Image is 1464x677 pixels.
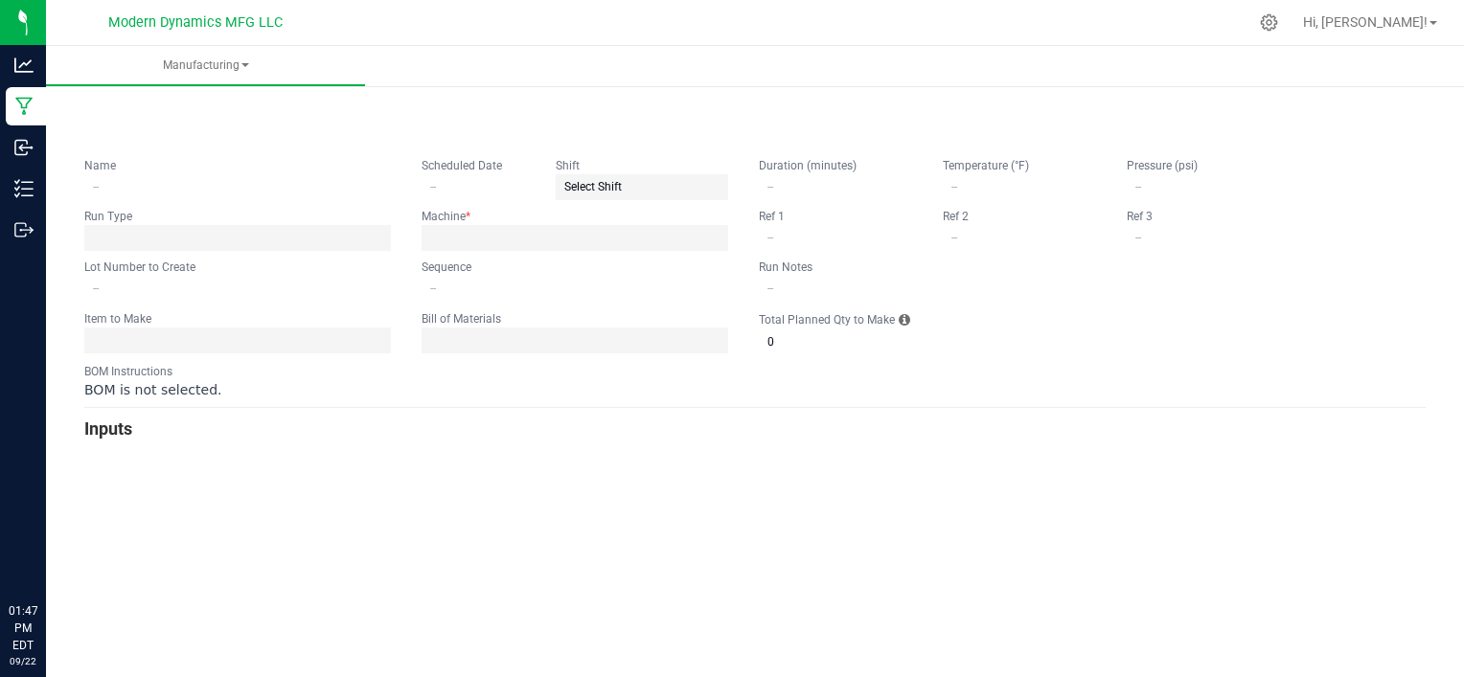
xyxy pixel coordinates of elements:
kendo-label: Machine [422,210,470,223]
kendo-label: Shift [556,159,580,172]
kendo-label: Lot Number to Create [84,260,195,274]
label: Ref 3 [1127,209,1153,224]
inline-svg: Outbound [14,220,34,239]
inline-svg: Manufacturing [14,97,34,116]
kendo-label: Sequence [422,260,471,274]
p: 01:47 PM EDT [9,602,37,654]
label: Pressure (psi) [1127,158,1198,173]
kendo-label: Ref 2 [943,210,969,223]
a: Manufacturing [46,46,365,86]
kendo-label: Duration (minutes) [759,159,857,172]
kendo-label: BOM Instructions [84,365,172,378]
label: Item to Make [84,311,151,327]
kendo-label: Run Type [84,210,132,223]
inline-svg: Inbound [14,138,34,157]
p: 09/22 [9,654,37,668]
div: Manage settings [1257,13,1281,32]
span: Hi, [PERSON_NAME]! [1303,14,1428,30]
kendo-label: Name [84,159,116,172]
span: BOM is not selected. [84,382,221,397]
inline-svg: Inventory [14,179,34,198]
i: Each BOM has a Qty to Create in a single "kit". Total Planned Qty to Make is the number of kits p... [899,310,910,329]
span: Modern Dynamics MFG LLC [108,14,283,31]
kendo-label: Temperature (°F) [943,159,1029,172]
kendo-label: Ref 1 [759,210,785,223]
kendo-label: Run Notes [759,260,812,274]
label: Bill of Materials [422,311,501,327]
span: Manufacturing [46,57,365,74]
kendo-label: Scheduled Date [422,159,502,172]
inline-svg: Analytics [14,56,34,75]
h3: Inputs [84,416,1426,442]
label: Total Planned Qty to Make [759,312,895,327]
